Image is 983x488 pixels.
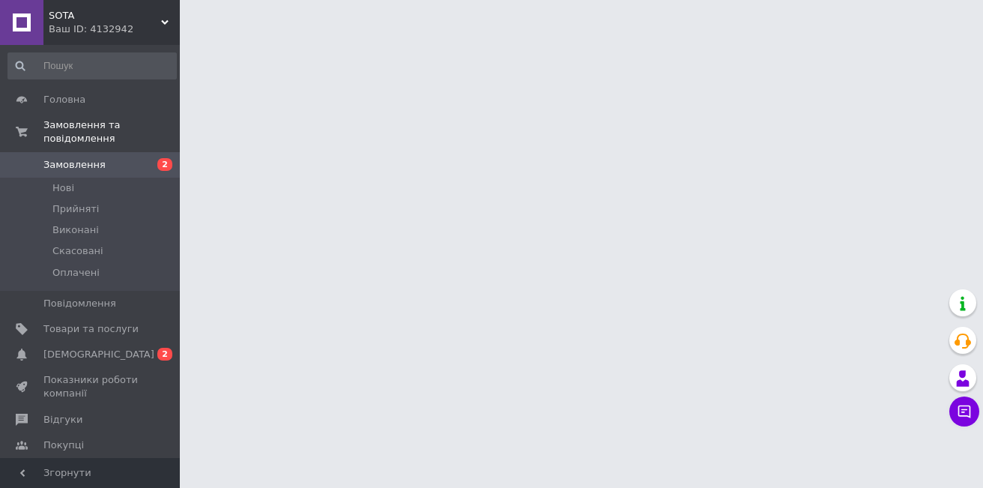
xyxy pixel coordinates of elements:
[43,322,139,336] span: Товари та послуги
[43,348,154,361] span: [DEMOGRAPHIC_DATA]
[43,413,82,427] span: Відгуки
[52,202,99,216] span: Прийняті
[52,244,103,258] span: Скасовані
[52,266,100,280] span: Оплачені
[43,118,180,145] span: Замовлення та повідомлення
[52,223,99,237] span: Виконані
[43,297,116,310] span: Повідомлення
[49,22,180,36] div: Ваш ID: 4132942
[949,397,979,427] button: Чат з покупцем
[157,158,172,171] span: 2
[49,9,161,22] span: SOTA
[52,181,74,195] span: Нові
[43,373,139,400] span: Показники роботи компанії
[157,348,172,361] span: 2
[43,439,84,452] span: Покупці
[43,158,106,172] span: Замовлення
[43,93,85,106] span: Головна
[7,52,177,79] input: Пошук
